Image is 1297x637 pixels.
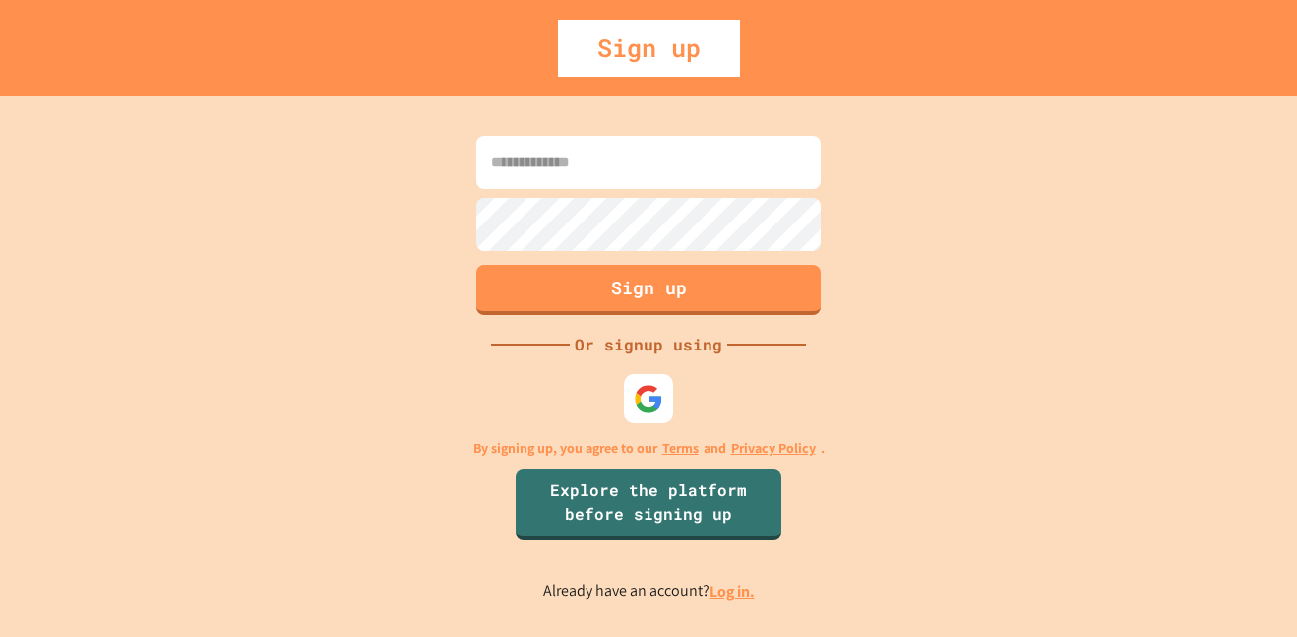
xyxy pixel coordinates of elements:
[473,438,825,459] p: By signing up, you agree to our and .
[634,384,663,414] img: google-icon.svg
[476,265,821,315] button: Sign up
[662,438,699,459] a: Terms
[558,20,740,77] div: Sign up
[570,333,727,356] div: Or signup using
[731,438,816,459] a: Privacy Policy
[516,469,781,540] a: Explore the platform before signing up
[543,579,755,604] p: Already have an account?
[710,581,755,602] a: Log in.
